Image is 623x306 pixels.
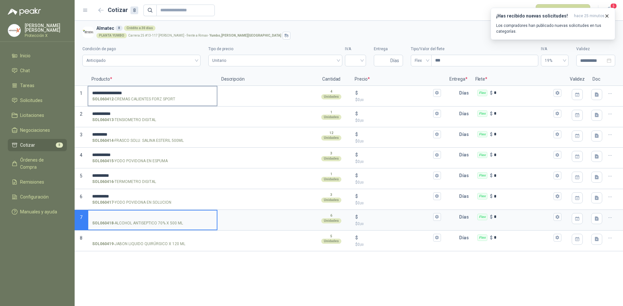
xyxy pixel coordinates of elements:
div: PLANTA YUMBO [96,33,127,38]
input: SOL060412-CREMAS CALIENTES FORZ SPORT [92,91,213,96]
p: Días [459,231,471,244]
p: - ALCOHOL ANTISEPTICO 70% X 500 ML [92,220,183,226]
p: Días [459,86,471,99]
span: Manuales y ayuda [20,208,57,215]
p: $ [355,179,441,186]
span: 0 [358,159,364,164]
p: $ [490,213,493,221]
span: 8 [80,235,82,241]
div: Unidades [321,239,341,244]
img: Company Logo [8,24,20,37]
p: $ [355,172,358,179]
div: Unidades [321,135,341,141]
p: $ [355,221,441,227]
a: Remisiones [8,176,67,188]
p: 5 [330,234,332,239]
strong: SOL060412 [92,96,114,102]
div: Flex [477,90,487,96]
div: Flex [477,193,487,199]
label: Validez [576,46,615,52]
strong: Yumbo , [PERSON_NAME][GEOGRAPHIC_DATA] [209,34,281,37]
strong: SOL060416 [92,179,114,185]
span: Configuración [20,193,49,200]
p: Protección X [25,34,67,38]
p: - YODO POVIDONA EN SOLUCION [92,199,171,206]
button: 5 [604,5,615,16]
p: $ [355,89,358,96]
p: $ [355,138,441,144]
p: Doc [589,73,605,86]
span: Chat [20,67,30,74]
p: $ [490,172,493,179]
a: Chat [8,64,67,77]
input: SOL060418-ALCOHOL ANTISEPTICO 70% X 500 ML [92,215,213,220]
p: - TENSIOMETRO DIGITAL [92,117,156,123]
div: Flex [477,172,487,179]
a: Manuales y ayuda [8,206,67,218]
span: 0 [358,97,364,102]
span: ,00 [360,201,364,205]
span: ,00 [360,160,364,164]
strong: SOL060415 [92,158,114,164]
div: Unidades [321,115,341,120]
p: - YODO POVIDONA EN ESPUMA [92,158,168,164]
img: Logo peakr [8,8,41,16]
span: Solicitudes [20,97,43,104]
span: 0 [358,118,364,123]
p: Entrega [446,73,471,86]
input: Flex $ [494,173,552,178]
input: $$0,00 [359,132,432,137]
div: Flex [477,214,487,220]
p: $ [355,159,441,165]
button: $$0,00 [433,110,441,118]
input: SOL060413-TENSIOMETRO DIGITAL [92,111,213,116]
span: Licitaciones [20,112,44,119]
input: Flex $ [494,235,552,240]
input: SOL060414-FRASCO SOLU. SALINA ESTERIL 500ML [92,132,213,137]
button: $$0,00 [433,89,441,97]
a: Solicitudes [8,94,67,107]
button: Flex $ [554,192,561,200]
p: Validez [566,73,589,86]
button: $$0,00 [433,130,441,138]
p: - TERMOMETRO DIGITAL [92,179,156,185]
label: IVA [541,46,568,52]
button: $$0,00 [433,234,441,242]
p: $ [355,242,441,248]
input: Flex $ [494,214,552,219]
p: 12 [329,130,333,136]
span: 2 [80,111,82,117]
p: $ [490,193,493,200]
p: Días [459,190,471,203]
p: - FRASCO SOLU. SALINA ESTERIL 500ML [92,138,184,144]
span: Cotizar [20,142,35,149]
span: 5 [80,173,82,178]
span: Inicio [20,52,31,59]
p: Días [459,169,471,182]
p: 1 [330,172,332,177]
span: Flex [415,56,428,65]
input: $$0,00 [359,111,432,116]
p: 3 [330,192,332,198]
p: 3 [330,151,332,156]
p: Descripción [217,73,312,86]
span: 3 [80,132,82,137]
span: 0 [358,139,364,143]
p: $ [355,213,358,221]
div: Flex [477,110,487,117]
p: $ [355,193,358,200]
p: Producto [88,73,217,86]
strong: SOL060417 [92,199,114,206]
p: 6 [330,213,332,218]
p: - CREMAS CALIENTES FORZ SPORT [92,96,175,102]
span: Remisiones [20,178,44,186]
button: Flex $ [554,89,561,97]
p: Cantidad [312,73,351,86]
h3: Almatec [96,25,613,32]
button: $$0,00 [433,213,441,221]
div: Flex [477,152,487,158]
p: $ [355,234,358,241]
p: $ [355,151,358,158]
p: $ [355,131,358,138]
div: Unidades [321,198,341,203]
